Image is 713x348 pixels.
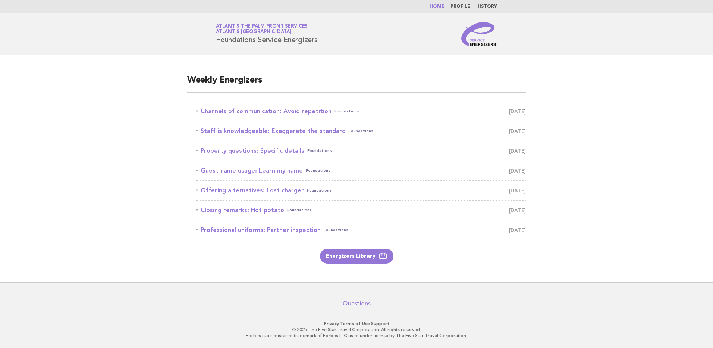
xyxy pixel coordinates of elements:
[320,249,393,264] a: Energizers Library
[216,24,318,44] h1: Foundations Service Energizers
[324,321,339,326] a: Privacy
[340,321,370,326] a: Terms of Use
[509,146,526,156] span: [DATE]
[509,165,526,176] span: [DATE]
[509,106,526,116] span: [DATE]
[509,185,526,196] span: [DATE]
[306,165,330,176] span: Foundations
[196,126,526,136] a: Staff is knowledgeable: Exaggerate the standardFoundations [DATE]
[430,4,445,9] a: Home
[461,22,497,46] img: Service Energizers
[343,300,371,307] a: Questions
[476,4,497,9] a: History
[128,321,585,327] p: · ·
[196,165,526,176] a: Guest name usage: Learn my nameFoundations [DATE]
[196,106,526,116] a: Channels of communication: Avoid repetitionFoundations [DATE]
[196,146,526,156] a: Property questions: Specific detailsFoundations [DATE]
[128,333,585,339] p: Forbes is a registered trademark of Forbes LLC used under license by The Five Star Travel Corpora...
[334,106,359,116] span: Foundations
[509,205,526,215] span: [DATE]
[324,225,348,235] span: Foundations
[196,185,526,196] a: Offering alternatives: Lost chargerFoundations [DATE]
[216,30,291,35] span: Atlantis [GEOGRAPHIC_DATA]
[187,74,526,93] h2: Weekly Energizers
[371,321,389,326] a: Support
[216,24,308,34] a: Atlantis The Palm Front ServicesAtlantis [GEOGRAPHIC_DATA]
[450,4,470,9] a: Profile
[196,225,526,235] a: Professional uniforms: Partner inspectionFoundations [DATE]
[287,205,312,215] span: Foundations
[307,146,332,156] span: Foundations
[509,126,526,136] span: [DATE]
[349,126,373,136] span: Foundations
[307,185,332,196] span: Foundations
[196,205,526,215] a: Closing remarks: Hot potatoFoundations [DATE]
[509,225,526,235] span: [DATE]
[128,327,585,333] p: © 2025 The Five Star Travel Corporation. All rights reserved.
